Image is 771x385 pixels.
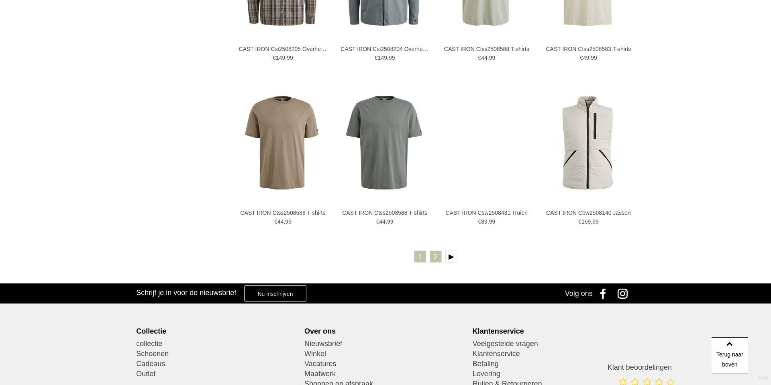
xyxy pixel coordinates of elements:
[387,55,389,61] span: ,
[304,359,467,369] a: Vacatures
[385,218,387,225] span: ,
[473,339,635,349] a: Veelgestelde vragen
[284,218,285,225] span: ,
[304,349,467,359] a: Winkel
[273,55,276,61] span: €
[443,209,531,216] a: CAST IRON Csw2508431 Truien
[583,55,589,61] span: 49
[239,45,327,53] a: CAST IRON Csi2508205 Overhemden
[712,337,748,373] a: Terug naar boven
[430,251,442,263] a: 2
[473,327,635,336] div: Klantenservice
[541,96,635,190] img: CAST IRON Cbw2508140 Jassen
[581,218,591,225] span: 169
[489,218,496,225] span: 99
[443,45,531,53] a: CAST IRON Ctss2508588 T-shirts
[341,209,429,216] a: CAST IRON Ctss2508588 T-shirts
[375,55,378,61] span: €
[136,339,298,349] a: collectie
[580,55,583,61] span: €
[376,218,379,225] span: €
[337,96,431,190] img: CAST IRON Ctss2508588 T-shirts
[487,55,489,61] span: ,
[478,55,481,61] span: €
[544,209,632,216] a: CAST IRON Cbw2508140 Jassen
[473,349,635,359] a: Klantenservice
[136,327,298,336] div: Collectie
[244,285,306,301] a: Nu inschrijven
[276,55,285,61] span: 149
[239,209,327,216] a: CAST IRON Ctss2508588 T-shirts
[285,55,287,61] span: ,
[473,359,635,369] a: Betaling
[136,359,298,369] a: Cadeaus
[478,218,481,225] span: €
[473,369,635,379] a: Levering
[489,55,496,61] span: 99
[759,373,769,383] a: Divide
[287,55,293,61] span: 99
[136,349,298,359] a: Schoenen
[304,339,467,349] a: Nieuwsbrief
[277,218,284,225] span: 44
[589,55,591,61] span: ,
[389,55,395,61] span: 99
[378,55,387,61] span: 149
[387,218,394,225] span: 99
[341,45,429,53] a: CAST IRON Csi2508204 Overhemden
[304,369,467,379] a: Maatwerk
[285,218,292,225] span: 99
[481,218,487,225] span: 89
[274,218,277,225] span: €
[136,369,298,379] a: Outlet
[487,218,489,225] span: ,
[379,218,386,225] span: 44
[544,45,632,53] a: CAST IRON Ctss2508583 T-shirts
[565,283,593,304] div: Volg ons
[615,283,635,304] a: Instagram
[304,327,467,336] div: Over ons
[591,218,592,225] span: ,
[592,218,599,225] span: 99
[608,363,691,372] h3: Klant beoordelingen
[136,288,236,297] h3: Schrijf je in voor de nieuwsbrief
[414,251,426,263] a: 1
[578,218,581,225] span: €
[595,283,615,304] a: Facebook
[481,55,487,61] span: 44
[235,96,329,190] img: CAST IRON Ctss2508588 T-shirts
[591,55,597,61] span: 99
